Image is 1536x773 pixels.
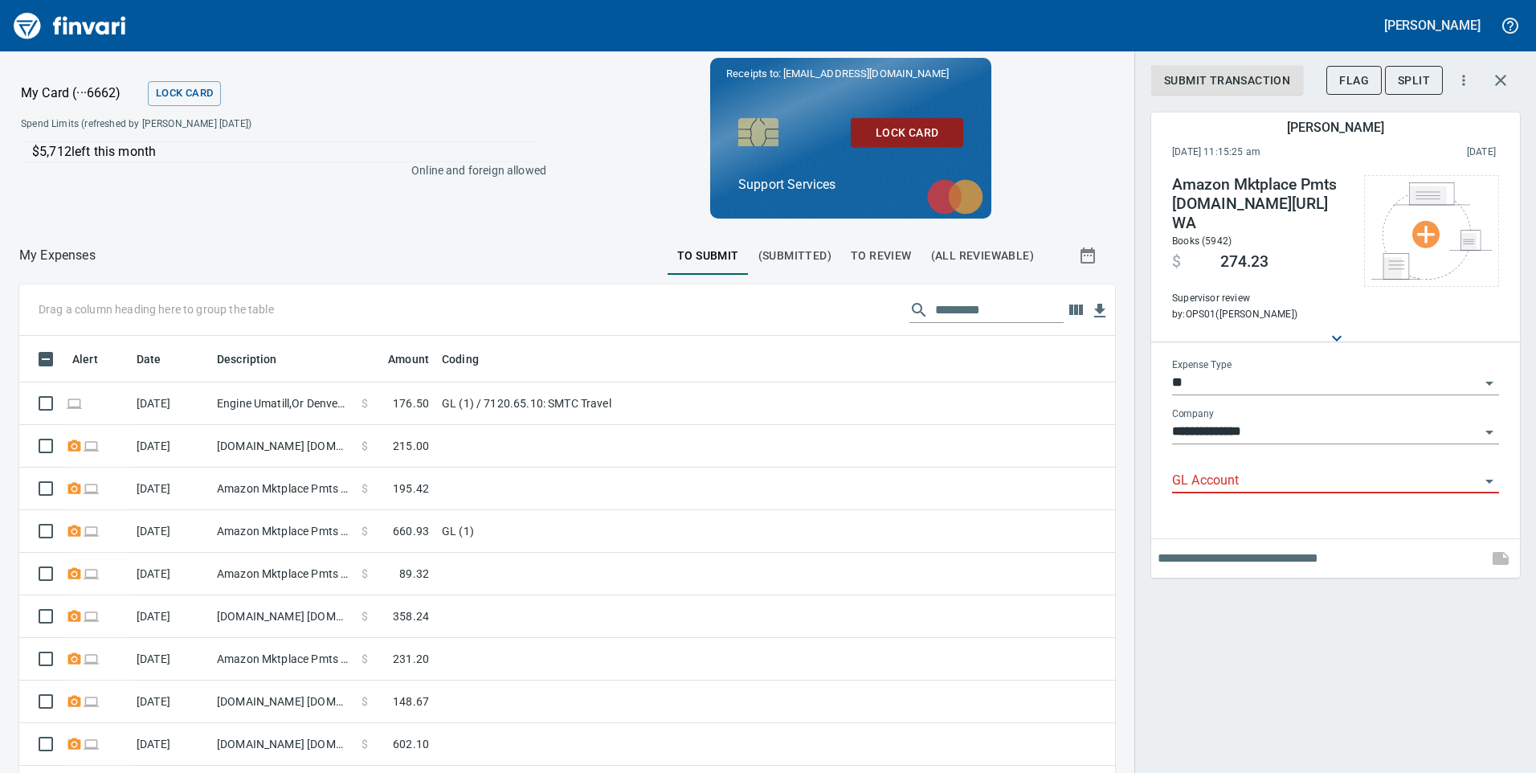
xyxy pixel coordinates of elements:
span: Amount [388,350,429,369]
td: Amazon Mktplace Pmts [DOMAIN_NAME][URL] WA [210,638,355,681]
h4: Amazon Mktplace Pmts [DOMAIN_NAME][URL] WA [1172,175,1348,233]
span: Date [137,350,182,369]
span: Alert [72,350,119,369]
span: Lock Card [156,84,213,103]
span: $ [362,651,368,667]
button: Flag [1326,66,1382,96]
span: Receipt Required [66,611,83,621]
button: Open [1478,421,1501,444]
td: [DOMAIN_NAME] [DOMAIN_NAME][URL] WA [210,723,355,766]
p: My Card (···6662) [21,84,141,103]
td: Amazon Mktplace Pmts [DOMAIN_NAME][URL] WA [210,510,355,553]
span: $ [362,395,368,411]
span: Books (5942) [1172,235,1232,247]
span: This records your note into the expense [1481,539,1520,578]
p: Receipts to: [726,66,975,82]
span: $ [362,736,368,752]
button: Split [1385,66,1443,96]
span: $ [1172,252,1181,272]
span: $ [362,438,368,454]
span: 195.42 [393,481,429,497]
td: [DATE] [130,638,210,681]
nav: breadcrumb [19,246,96,265]
p: Support Services [738,175,963,194]
td: [DATE] [130,425,210,468]
span: Online transaction [83,440,100,451]
td: [DATE] [130,510,210,553]
span: 358.24 [393,608,429,624]
button: Close transaction [1481,61,1520,100]
span: Lock Card [864,123,950,143]
span: (All Reviewable) [931,246,1034,266]
span: Receipt Required [66,653,83,664]
span: Receipt Required [66,440,83,451]
img: mastercard.svg [919,171,991,223]
button: Choose columns to display [1064,298,1088,322]
img: Finvari [10,6,130,45]
span: Spend Limits (refreshed by [PERSON_NAME] [DATE]) [21,117,398,133]
button: Download Table [1088,299,1112,323]
span: Supervisor review by: OPS01 ([PERSON_NAME]) [1172,291,1348,323]
img: Select file [1371,182,1492,280]
span: 215.00 [393,438,429,454]
td: [DOMAIN_NAME] [DOMAIN_NAME][URL] WA [210,681,355,723]
h5: [PERSON_NAME] [1287,119,1383,136]
span: Receipt Required [66,696,83,706]
td: GL (1) [435,510,837,553]
span: Online transaction [66,398,83,408]
td: [DATE] [130,553,210,595]
span: Receipt Required [66,526,83,536]
span: $ [362,481,368,497]
span: Online transaction [83,526,100,536]
span: Online transaction [83,696,100,706]
span: 602.10 [393,736,429,752]
td: [DATE] [130,382,210,425]
span: $ [362,566,368,582]
td: [DATE] [130,723,210,766]
span: 274.23 [1220,252,1268,272]
td: [DATE] [130,595,210,638]
span: $ [362,608,368,624]
button: Open [1478,470,1501,493]
span: Receipt Required [66,738,83,749]
h5: [PERSON_NAME] [1384,17,1481,34]
span: Coding [442,350,500,369]
span: $ [362,523,368,539]
td: GL (1) / 7120.65.10: SMTC Travel [435,382,837,425]
button: Show transactions within a particular date range [1064,236,1115,275]
span: Receipt Required [66,483,83,493]
p: $5,712 left this month [32,142,536,162]
span: $ [362,693,368,710]
span: Amount [367,350,429,369]
span: To Submit [677,246,739,266]
span: Alert [72,350,98,369]
label: Expense Type [1172,360,1232,370]
p: My Expenses [19,246,96,265]
span: Date [137,350,161,369]
span: Submit Transaction [1164,71,1290,91]
span: Split [1398,71,1430,91]
span: Description [217,350,277,369]
span: Online transaction [83,611,100,621]
span: 176.50 [393,395,429,411]
span: To Review [851,246,912,266]
p: Drag a column heading here to group the table [39,301,274,317]
span: Online transaction [83,568,100,579]
span: [EMAIL_ADDRESS][DOMAIN_NAME] [782,66,950,81]
span: Online transaction [83,738,100,749]
button: Submit Transaction [1151,66,1303,96]
label: Company [1172,409,1214,419]
span: 660.93 [393,523,429,539]
td: Engine Umatill,Or Denver CO [210,382,355,425]
span: Flag [1339,71,1369,91]
td: Amazon Mktplace Pmts [DOMAIN_NAME][URL] WA [210,468,355,510]
td: [DOMAIN_NAME] [DOMAIN_NAME][URL] WA [210,425,355,468]
span: 89.32 [399,566,429,582]
button: Open [1478,372,1501,395]
td: Amazon Mktplace Pmts [DOMAIN_NAME][URL] WA [210,553,355,595]
span: [DATE] 11:15:25 am [1172,145,1364,161]
td: [DATE] [130,681,210,723]
button: Lock Card [851,118,963,148]
span: This charge was settled by the merchant and appears on the 2025/09/13 statement. [1364,145,1496,161]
